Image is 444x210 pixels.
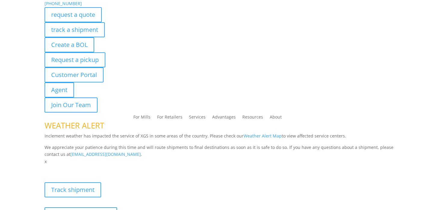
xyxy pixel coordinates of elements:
a: Track shipment [45,182,101,197]
a: Join Our Team [45,97,98,113]
p: We appreciate your patience during this time and will route shipments to final destinations as so... [45,144,400,158]
a: Request a pickup [45,52,105,67]
a: Create a BOL [45,37,94,52]
a: About [270,115,282,122]
a: [PHONE_NUMBER] [45,1,82,6]
a: Customer Portal [45,67,104,82]
a: Resources [242,115,263,122]
span: WEATHER ALERT [45,120,104,131]
a: Services [189,115,206,122]
b: Visibility, transparency, and control for your entire supply chain. [45,166,179,172]
a: For Retailers [157,115,182,122]
p: x [45,158,400,165]
a: request a quote [45,7,102,22]
a: For Mills [133,115,151,122]
a: track a shipment [45,22,105,37]
a: Advantages [212,115,236,122]
a: Agent [45,82,74,97]
p: Inclement weather has impacted the service of XGS in some areas of the country. Please check our ... [45,132,400,144]
a: [EMAIL_ADDRESS][DOMAIN_NAME] [70,151,141,157]
a: Weather Alert Map [244,133,282,139]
